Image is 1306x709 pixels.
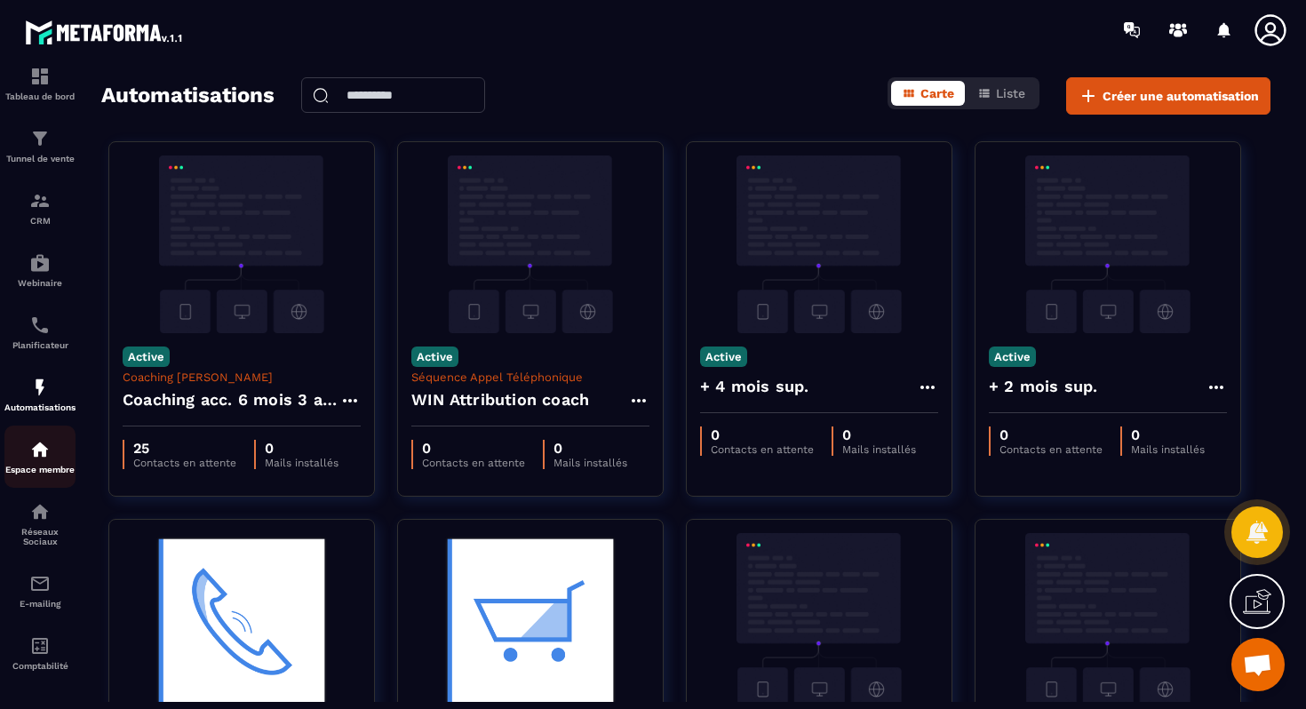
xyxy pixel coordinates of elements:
[25,16,185,48] img: logo
[4,177,76,239] a: formationformationCRM
[967,81,1036,106] button: Liste
[711,426,814,443] p: 0
[4,465,76,474] p: Espace membre
[700,374,809,399] h4: + 4 mois sup.
[891,81,965,106] button: Carte
[29,190,51,211] img: formation
[29,315,51,336] img: scheduler
[4,52,76,115] a: formationformationTableau de bord
[101,77,275,115] h2: Automatisations
[133,440,236,457] p: 25
[422,457,525,469] p: Contacts en attente
[1066,77,1270,115] button: Créer une automatisation
[133,457,236,469] p: Contacts en attente
[4,115,76,177] a: formationformationTunnel de vente
[29,635,51,657] img: accountant
[996,86,1025,100] span: Liste
[4,301,76,363] a: schedulerschedulerPlanificateur
[4,560,76,622] a: emailemailE-mailing
[411,370,649,384] p: Séquence Appel Téléphonique
[4,92,76,101] p: Tableau de bord
[4,340,76,350] p: Planificateur
[411,155,649,333] img: automation-background
[920,86,954,100] span: Carte
[4,527,76,546] p: Réseaux Sociaux
[4,363,76,426] a: automationsautomationsAutomatisations
[123,155,361,333] img: automation-background
[842,426,916,443] p: 0
[553,457,627,469] p: Mails installés
[29,128,51,149] img: formation
[999,426,1103,443] p: 0
[422,440,525,457] p: 0
[4,488,76,560] a: social-networksocial-networkRéseaux Sociaux
[123,370,361,384] p: Coaching [PERSON_NAME]
[700,347,747,367] p: Active
[29,573,51,594] img: email
[842,443,916,456] p: Mails installés
[4,661,76,671] p: Comptabilité
[411,347,458,367] p: Active
[29,501,51,522] img: social-network
[4,426,76,488] a: automationsautomationsEspace membre
[4,599,76,609] p: E-mailing
[1231,638,1285,691] a: Ouvrir le chat
[1131,443,1205,456] p: Mails installés
[4,622,76,684] a: accountantaccountantComptabilité
[29,66,51,87] img: formation
[553,440,627,457] p: 0
[29,252,51,274] img: automations
[29,377,51,398] img: automations
[989,347,1036,367] p: Active
[1103,87,1259,105] span: Créer une automatisation
[123,387,339,412] h4: Coaching acc. 6 mois 3 appels
[4,239,76,301] a: automationsautomationsWebinaire
[265,440,338,457] p: 0
[29,439,51,460] img: automations
[4,154,76,163] p: Tunnel de vente
[999,443,1103,456] p: Contacts en attente
[1131,426,1205,443] p: 0
[411,387,589,412] h4: WIN Attribution coach
[989,155,1227,333] img: automation-background
[265,457,338,469] p: Mails installés
[123,347,170,367] p: Active
[4,278,76,288] p: Webinaire
[4,402,76,412] p: Automatisations
[711,443,814,456] p: Contacts en attente
[4,216,76,226] p: CRM
[700,155,938,333] img: automation-background
[989,374,1098,399] h4: + 2 mois sup.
